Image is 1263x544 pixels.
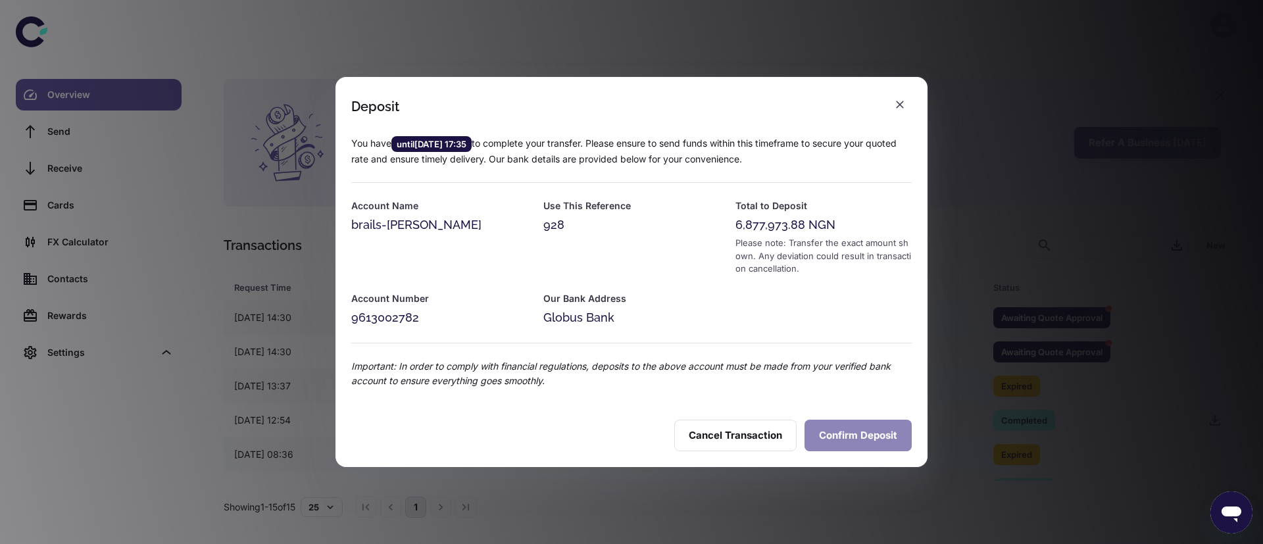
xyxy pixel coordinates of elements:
[735,237,912,276] div: Please note: Transfer the exact amount shown. Any deviation could result in transaction cancellat...
[351,199,528,213] h6: Account Name
[735,199,912,213] h6: Total to Deposit
[391,137,472,151] span: until [DATE] 17:35
[674,420,797,451] button: Cancel Transaction
[351,291,528,306] h6: Account Number
[543,309,720,327] div: Globus Bank
[1210,491,1252,533] iframe: Button to launch messaging window
[351,359,912,388] p: Important: In order to comply with financial regulations, deposits to the above account must be m...
[351,309,528,327] div: 9613002782
[805,420,912,451] button: Confirm Deposit
[351,136,912,166] p: You have to complete your transfer. Please ensure to send funds within this timeframe to secure y...
[735,216,912,234] div: 6,877,973.88 NGN
[351,216,528,234] div: brails-[PERSON_NAME]
[351,99,399,114] div: Deposit
[543,199,720,213] h6: Use This Reference
[543,216,720,234] div: 928
[543,291,720,306] h6: Our Bank Address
